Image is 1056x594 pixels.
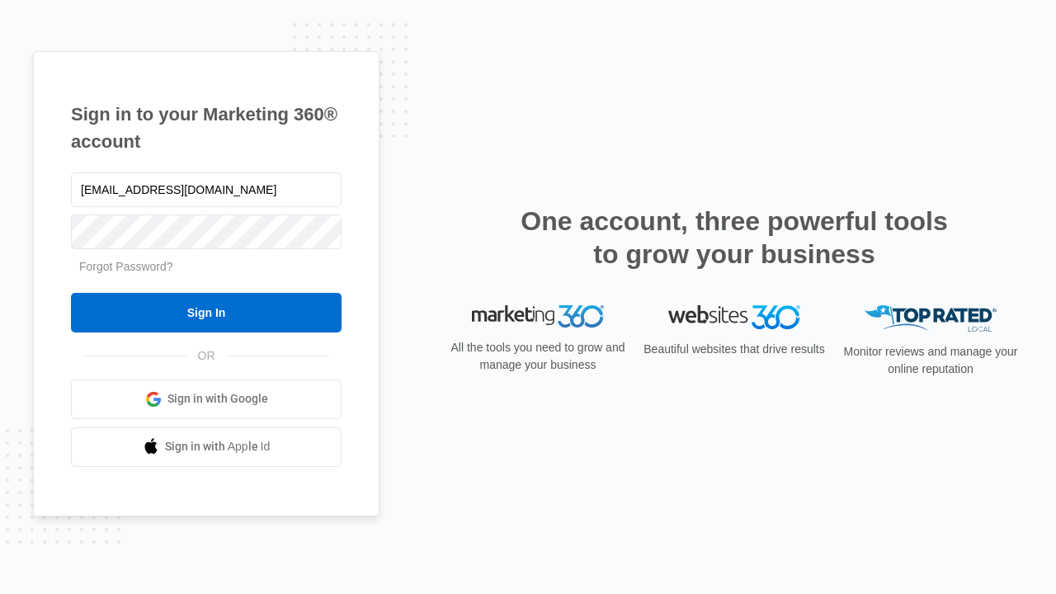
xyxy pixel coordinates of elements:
[71,293,342,332] input: Sign In
[838,343,1023,378] p: Monitor reviews and manage your online reputation
[71,101,342,155] h1: Sign in to your Marketing 360® account
[642,341,827,358] p: Beautiful websites that drive results
[71,172,342,207] input: Email
[186,347,227,365] span: OR
[865,305,997,332] img: Top Rated Local
[668,305,800,329] img: Websites 360
[79,260,173,273] a: Forgot Password?
[71,427,342,467] a: Sign in with Apple Id
[165,438,271,455] span: Sign in with Apple Id
[472,305,604,328] img: Marketing 360
[445,339,630,374] p: All the tools you need to grow and manage your business
[167,390,268,408] span: Sign in with Google
[516,205,953,271] h2: One account, three powerful tools to grow your business
[71,379,342,419] a: Sign in with Google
